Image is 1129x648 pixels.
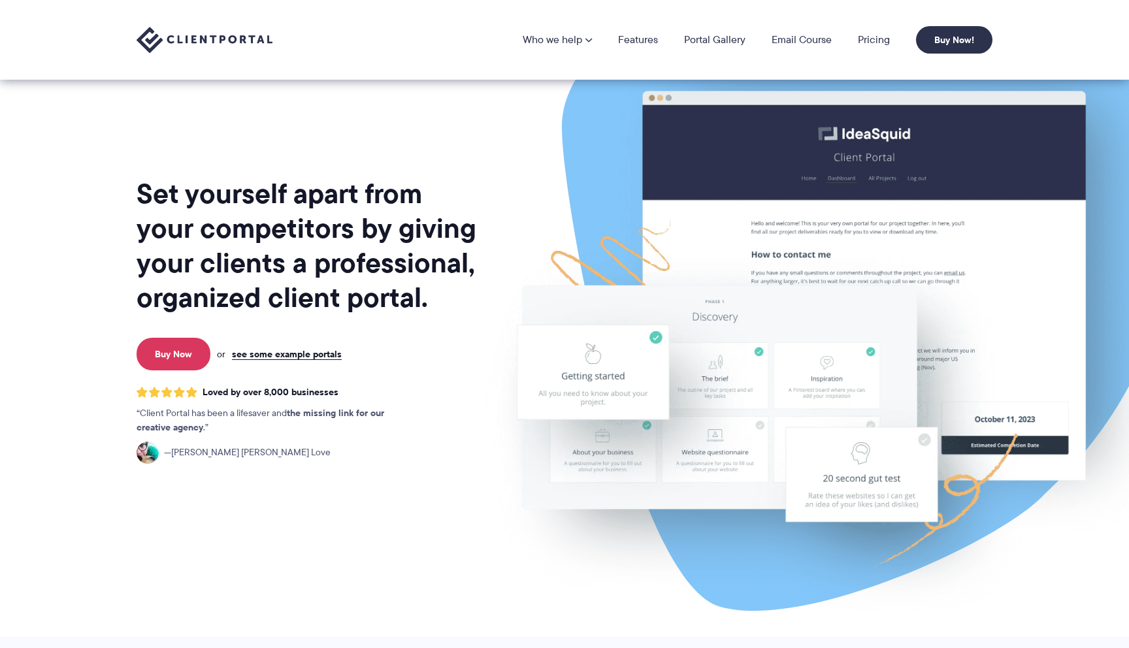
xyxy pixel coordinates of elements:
a: Portal Gallery [684,35,745,45]
p: Client Portal has been a lifesaver and . [137,406,411,435]
h1: Set yourself apart from your competitors by giving your clients a professional, organized client ... [137,176,479,315]
span: Loved by over 8,000 businesses [203,387,338,398]
a: Buy Now! [916,26,992,54]
a: Features [618,35,658,45]
a: see some example portals [232,348,342,360]
a: Buy Now [137,338,210,370]
span: [PERSON_NAME] [PERSON_NAME] Love [164,445,331,460]
a: Who we help [523,35,592,45]
a: Pricing [858,35,890,45]
a: Email Course [772,35,832,45]
strong: the missing link for our creative agency [137,406,384,434]
span: or [217,348,225,360]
